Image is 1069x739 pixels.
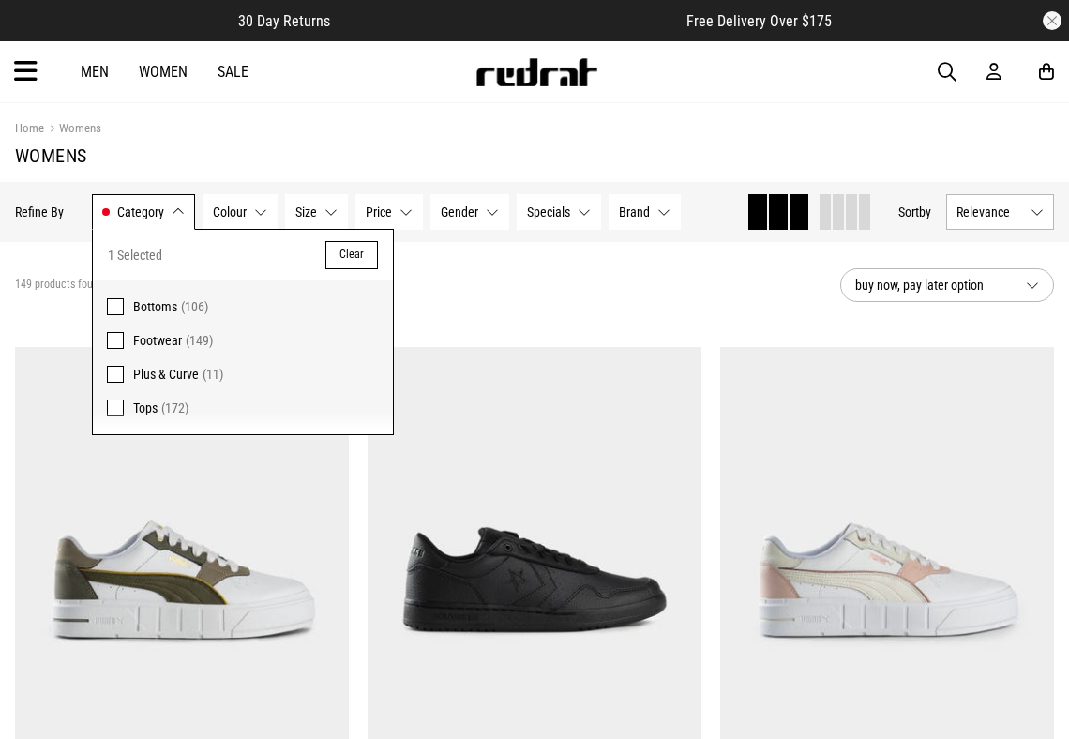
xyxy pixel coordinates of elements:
span: buy now, pay later option [855,274,1011,296]
span: (172) [161,400,188,415]
span: Size [295,204,317,219]
span: Specials [527,204,570,219]
button: Colour [203,194,278,230]
button: Size [285,194,348,230]
a: Women [139,63,188,81]
a: Men [81,63,109,81]
span: Bottoms [133,299,177,314]
span: 1 Selected [108,244,162,266]
a: Womens [44,121,101,139]
button: Specials [517,194,601,230]
div: Category [92,229,394,435]
button: Open LiveChat chat widget [15,8,71,64]
button: buy now, pay later option [840,268,1054,302]
span: Free Delivery Over $175 [686,12,832,30]
span: 149 products found [15,278,104,293]
span: Price [366,204,392,219]
span: Tops [133,400,158,415]
span: Gender [441,204,478,219]
span: Brand [619,204,650,219]
p: Refine By [15,204,64,219]
iframe: Customer reviews powered by Trustpilot [368,11,649,30]
span: Plus & Curve [133,367,199,382]
span: (11) [203,367,223,382]
button: Clear [325,241,378,269]
button: Relevance [946,194,1054,230]
span: Footwear [133,333,182,348]
a: Sale [218,63,248,81]
h1: Womens [15,144,1054,167]
button: Sortby [898,201,931,223]
img: Redrat logo [474,58,598,86]
button: Gender [430,194,509,230]
span: Colour [213,204,247,219]
a: Home [15,121,44,135]
button: Price [355,194,423,230]
span: (106) [181,299,208,314]
span: 30 Day Returns [238,12,330,30]
span: by [919,204,931,219]
button: Category [92,194,195,230]
span: Category [117,204,164,219]
span: (149) [186,333,213,348]
button: Brand [609,194,681,230]
span: Relevance [956,204,1023,219]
